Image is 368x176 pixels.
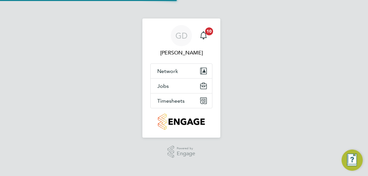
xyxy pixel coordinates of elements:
[197,25,210,46] a: 10
[167,146,196,158] a: Powered byEngage
[151,79,212,93] button: Jobs
[157,83,169,89] span: Jobs
[151,93,212,108] button: Timesheets
[150,114,212,130] a: Go to home page
[157,98,185,104] span: Timesheets
[158,114,204,130] img: countryside-properties-logo-retina.png
[157,68,178,74] span: Network
[177,146,195,151] span: Powered by
[151,64,212,78] button: Network
[177,151,195,157] span: Engage
[205,27,213,35] span: 10
[175,31,188,40] span: GD
[150,49,212,57] span: Gareth Day
[150,25,212,57] a: GD[PERSON_NAME]
[142,18,220,138] nav: Main navigation
[342,150,363,171] button: Engage Resource Center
